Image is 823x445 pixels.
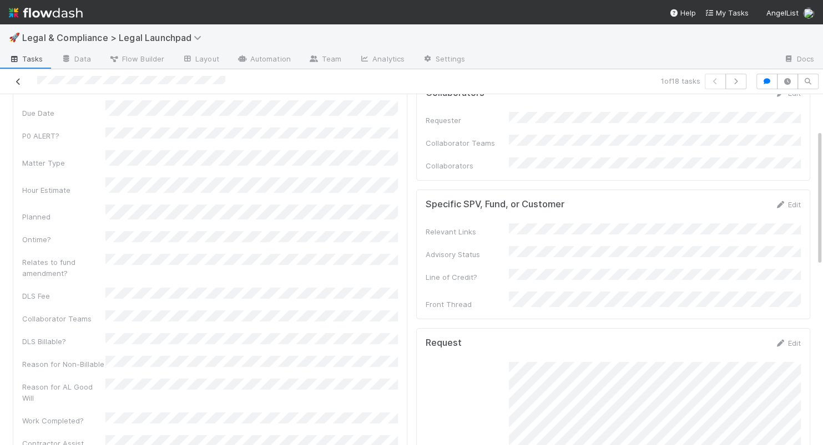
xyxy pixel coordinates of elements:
[426,199,564,210] h5: Specific SPV, Fund, or Customer
[52,51,100,69] a: Data
[22,234,105,245] div: Ontime?
[766,8,799,17] span: AngelList
[426,299,509,310] div: Front Thread
[705,7,749,18] a: My Tasks
[9,33,20,42] span: 🚀
[426,115,509,126] div: Requester
[775,339,801,347] a: Edit
[22,290,105,301] div: DLS Fee
[9,53,43,64] span: Tasks
[22,108,105,119] div: Due Date
[426,337,462,349] h5: Request
[22,257,105,279] div: Relates to fund amendment?
[22,415,105,426] div: Work Completed?
[803,8,814,19] img: avatar_b5be9b1b-4537-4870-b8e7-50cc2287641b.png
[426,226,509,237] div: Relevant Links
[22,157,105,168] div: Matter Type
[426,160,509,171] div: Collaborators
[22,211,105,222] div: Planned
[426,272,509,283] div: Line of Credit?
[22,130,105,141] div: P0 ALERT?
[22,313,105,324] div: Collaborator Teams
[22,381,105,403] div: Reason for AL Good Will
[300,51,350,69] a: Team
[775,200,801,209] a: Edit
[22,336,105,347] div: DLS Billable?
[22,359,105,370] div: Reason for Non-Billable
[100,51,173,69] a: Flow Builder
[705,8,749,17] span: My Tasks
[228,51,300,69] a: Automation
[661,75,700,86] span: 1 of 18 tasks
[109,53,164,64] span: Flow Builder
[413,51,474,69] a: Settings
[775,51,823,69] a: Docs
[426,137,509,149] div: Collaborator Teams
[775,89,801,98] a: Edit
[22,32,207,43] span: Legal & Compliance > Legal Launchpad
[9,3,83,22] img: logo-inverted-e16ddd16eac7371096b0.svg
[426,249,509,260] div: Advisory Status
[173,51,228,69] a: Layout
[350,51,413,69] a: Analytics
[669,7,696,18] div: Help
[22,185,105,196] div: Hour Estimate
